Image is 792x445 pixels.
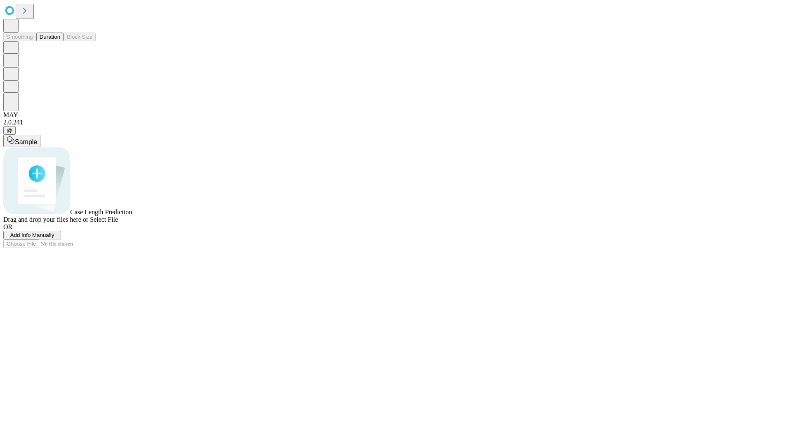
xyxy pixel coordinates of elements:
[3,216,88,223] span: Drag and drop your files here or
[7,127,12,133] span: @
[36,33,64,41] button: Duration
[64,33,96,41] button: Block Size
[3,126,16,135] button: @
[15,138,37,145] span: Sample
[3,231,61,239] button: Add Info Manually
[3,223,12,230] span: OR
[70,208,132,215] span: Case Length Prediction
[3,33,36,41] button: Smoothing
[10,232,54,238] span: Add Info Manually
[3,119,789,126] div: 2.0.241
[90,216,118,223] span: Select File
[3,135,40,147] button: Sample
[3,111,789,119] div: MAY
